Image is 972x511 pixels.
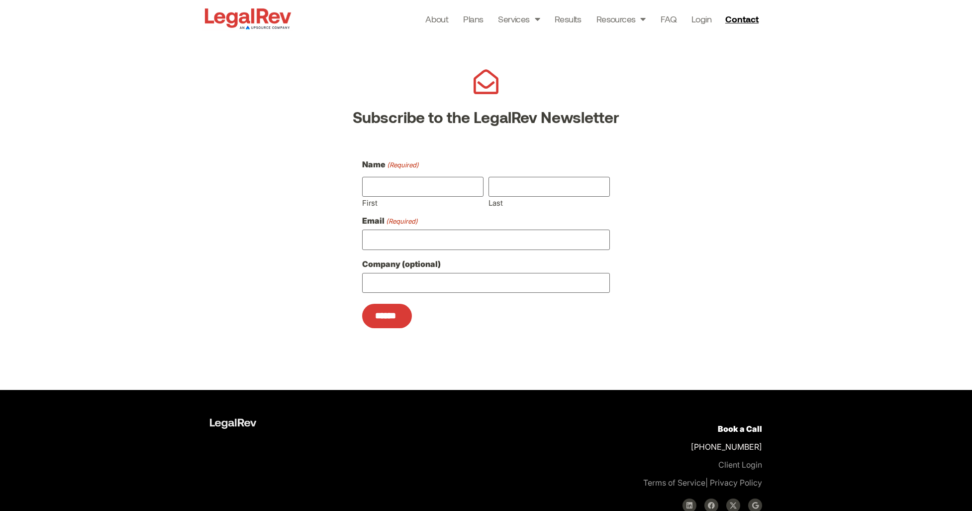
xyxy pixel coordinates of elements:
span: (Required) [387,158,419,173]
a: Privacy Policy [710,478,762,488]
h3: Subscribe to the LegalRev Newsletter [344,109,628,126]
a: Resources [596,12,646,26]
legend: Name [362,157,419,173]
a: Client Login [718,460,762,470]
a: Book a Call [718,424,762,434]
a: Results [555,12,582,26]
a: Plans [463,12,483,26]
label: First [362,197,484,207]
label: Email [362,217,418,225]
span: Contact [725,14,759,23]
nav: Menu [425,12,711,26]
a: Contact [721,11,765,27]
a: About [425,12,448,26]
a: Services [498,12,540,26]
a: FAQ [661,12,677,26]
span: (Required) [386,218,418,225]
a: Login [691,12,711,26]
label: Last [488,197,610,207]
label: Company (optional) [362,260,441,268]
a: Terms of Service [643,478,705,488]
p: [PHONE_NUMBER] [498,420,762,492]
span: | [643,478,708,488]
